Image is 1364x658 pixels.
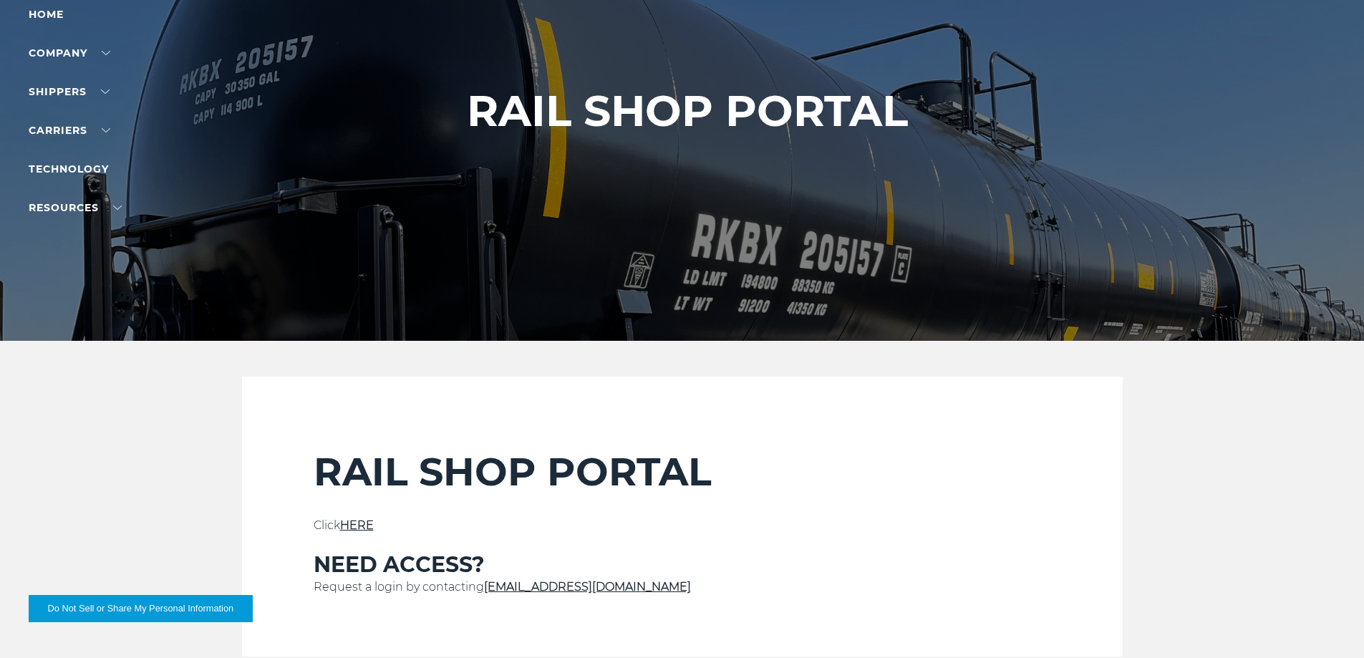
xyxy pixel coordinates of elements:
[29,595,253,622] button: Do Not Sell or Share My Personal Information
[467,87,908,135] h1: RAIL SHOP PORTAL
[314,517,1051,534] p: Click
[314,579,1051,596] p: Request a login by contacting
[29,163,109,175] a: Technology
[314,551,1051,579] h3: NEED ACCESS?
[314,448,1051,495] h2: RAIL SHOP PORTAL
[484,580,691,594] a: [EMAIL_ADDRESS][DOMAIN_NAME]
[29,8,64,21] a: Home
[29,85,110,98] a: SHIPPERS
[29,47,110,59] a: Company
[29,124,110,137] a: Carriers
[340,518,374,532] a: HERE
[29,201,122,214] a: RESOURCES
